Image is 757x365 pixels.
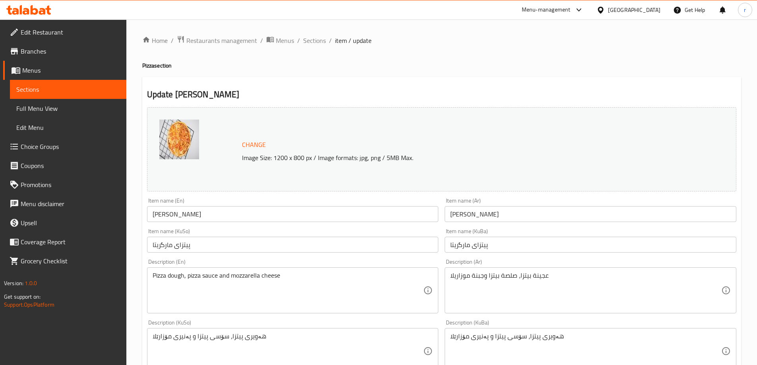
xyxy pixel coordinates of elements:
a: Coupons [3,156,126,175]
span: Get support on: [4,292,41,302]
li: / [329,36,332,45]
span: Menus [22,66,120,75]
input: Enter name Ar [445,206,736,222]
a: Menu disclaimer [3,194,126,213]
span: Restaurants management [186,36,257,45]
span: Edit Menu [16,123,120,132]
a: Edit Menu [10,118,126,137]
a: Menus [266,35,294,46]
h4: Pizza section [142,62,741,70]
li: / [260,36,263,45]
span: Menu disclaimer [21,199,120,209]
a: Home [142,36,168,45]
span: Change [242,139,266,151]
input: Enter name KuSo [147,237,439,253]
span: r [744,6,746,14]
span: Upsell [21,218,120,228]
input: Enter name KuBa [445,237,736,253]
li: / [297,36,300,45]
a: Edit Restaurant [3,23,126,42]
span: Version: [4,278,23,288]
span: Sections [16,85,120,94]
span: Full Menu View [16,104,120,113]
span: item / update [335,36,372,45]
a: Branches [3,42,126,61]
span: 1.0.0 [25,278,37,288]
textarea: عجينة بيتزا، صلصة بيتزا وجبنة موزاريلا [450,272,721,309]
li: / [171,36,174,45]
input: Enter name En [147,206,439,222]
span: Menus [276,36,294,45]
a: Restaurants management [177,35,257,46]
a: Sections [303,36,326,45]
a: Support.OpsPlatform [4,299,54,310]
a: Upsell [3,213,126,232]
nav: breadcrumb [142,35,741,46]
span: Promotions [21,180,120,189]
h2: Update [PERSON_NAME] [147,89,736,100]
span: Branches [21,46,120,56]
span: Edit Restaurant [21,27,120,37]
div: Menu-management [522,5,571,15]
span: Grocery Checklist [21,256,120,266]
a: Sections [10,80,126,99]
a: Grocery Checklist [3,251,126,270]
button: Change [239,137,269,153]
div: [GEOGRAPHIC_DATA] [608,6,660,14]
a: Menus [3,61,126,80]
span: Coverage Report [21,237,120,247]
a: Promotions [3,175,126,194]
span: Coupons [21,161,120,170]
textarea: Pizza dough, pizza sauce and mozzarella cheese [153,272,424,309]
a: Choice Groups [3,137,126,156]
img: Crispy_bites__%D8%A8%D9%8A%D8%AA%D8%B2%D8%A7_%D9%85%D8%A7%D8%B1%D8%BA%D8%B1638955280849779396.jpg [159,120,199,159]
a: Full Menu View [10,99,126,118]
span: Choice Groups [21,142,120,151]
a: Coverage Report [3,232,126,251]
p: Image Size: 1200 x 800 px / Image formats: jpg, png / 5MB Max. [239,153,662,162]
